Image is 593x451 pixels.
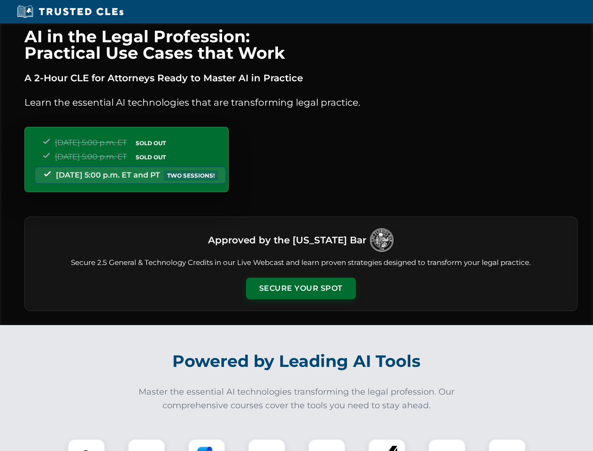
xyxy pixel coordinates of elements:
span: [DATE] 5:00 p.m. ET [55,152,127,161]
img: Logo [370,228,393,252]
h3: Approved by the [US_STATE] Bar [208,232,366,249]
span: [DATE] 5:00 p.m. ET [55,138,127,147]
p: Master the essential AI technologies transforming the legal profession. Our comprehensive courses... [132,385,461,412]
p: A 2-Hour CLE for Attorneys Ready to Master AI in Practice [24,70,578,86]
h2: Powered by Leading AI Tools [37,345,557,378]
span: SOLD OUT [132,138,169,148]
p: Learn the essential AI technologies that are transforming legal practice. [24,95,578,110]
span: SOLD OUT [132,152,169,162]
h1: AI in the Legal Profession: Practical Use Cases that Work [24,28,578,61]
button: Secure Your Spot [246,278,356,299]
img: Trusted CLEs [14,5,126,19]
p: Secure 2.5 General & Technology Credits in our Live Webcast and learn proven strategies designed ... [36,257,566,268]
